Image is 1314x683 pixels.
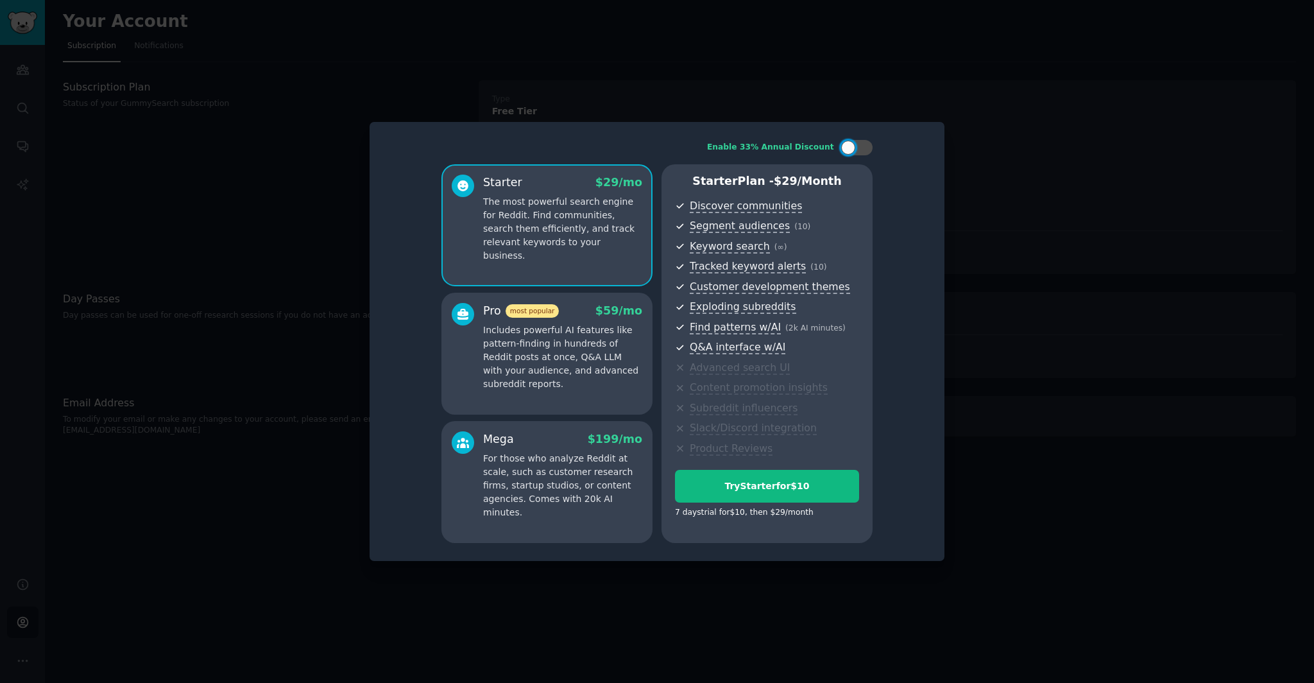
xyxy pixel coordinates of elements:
[690,220,790,233] span: Segment audiences
[483,195,642,263] p: The most powerful search engine for Reddit. Find communities, search them efficiently, and track ...
[483,303,559,319] div: Pro
[588,433,642,445] span: $ 199 /mo
[506,304,559,318] span: most popular
[595,304,642,317] span: $ 59 /mo
[483,431,514,447] div: Mega
[675,173,859,189] p: Starter Plan -
[690,402,798,415] span: Subreddit influencers
[774,175,842,187] span: $ 29 /month
[690,442,772,456] span: Product Reviews
[690,321,781,334] span: Find patterns w/AI
[690,260,806,273] span: Tracked keyword alerts
[676,480,858,493] div: Try Starter for $10
[675,507,814,519] div: 7 days trial for $10 , then $ 29 /month
[483,324,642,391] p: Includes powerful AI features like pattern-finding in hundreds of Reddit posts at once, Q&A LLM w...
[690,281,850,294] span: Customer development themes
[707,142,834,153] div: Enable 33% Annual Discount
[675,470,859,503] button: TryStarterfor$10
[690,361,790,375] span: Advanced search UI
[810,263,826,272] span: ( 10 )
[595,176,642,189] span: $ 29 /mo
[690,341,785,354] span: Q&A interface w/AI
[785,324,846,333] span: ( 2k AI minutes )
[483,452,642,519] p: For those who analyze Reddit at scale, such as customer research firms, startup studios, or conte...
[690,240,770,254] span: Keyword search
[794,222,810,231] span: ( 10 )
[483,175,522,191] div: Starter
[690,200,802,213] span: Discover communities
[774,243,787,252] span: ( ∞ )
[690,300,796,314] span: Exploding subreddits
[690,381,828,395] span: Content promotion insights
[690,422,817,435] span: Slack/Discord integration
